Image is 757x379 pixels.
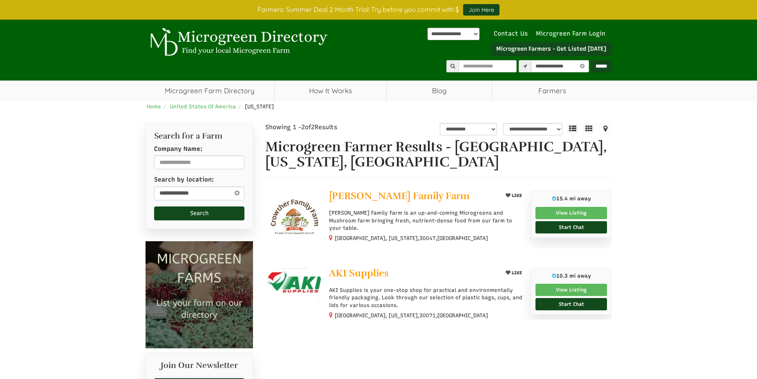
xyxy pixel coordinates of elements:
[335,235,488,241] small: [GEOGRAPHIC_DATA], [US_STATE], ,
[503,191,525,201] button: LIKE
[329,267,389,279] span: AKI Supplies
[490,30,532,37] a: Contact Us
[329,209,525,232] p: [PERSON_NAME] Family Farm is an up-and-coming Microgreens and Mushroom farm bringing fresh, nutri...
[511,270,522,276] span: LIKE
[265,191,323,248] img: Crowther Family Farm
[335,312,488,318] small: [GEOGRAPHIC_DATA], [US_STATE], ,
[428,28,479,40] select: Language Translate Widget
[139,4,618,16] div: Farmers: Summer Deal 2 Month Trial! Try before you commit with $
[387,81,493,101] a: Blog
[419,312,436,319] span: 30071
[437,312,488,319] span: [GEOGRAPHIC_DATA]
[154,361,244,374] h2: Join Our Newsletter
[511,193,522,198] span: LIKE
[154,145,202,153] label: Company Name:
[493,81,611,101] span: Farmers
[329,190,470,202] span: [PERSON_NAME] Family Farm
[437,235,488,242] span: [GEOGRAPHIC_DATA]
[535,195,607,202] p: 15.4 mi away
[245,103,274,110] span: [US_STATE]
[265,123,381,132] div: Showing 1 - of Results
[154,175,214,184] label: Search by location:
[535,298,607,310] a: Start Chat
[428,28,479,40] div: Powered by
[265,268,323,306] img: AKI Supplies
[329,191,496,203] a: [PERSON_NAME] Family Farm
[536,30,609,37] a: Microgreen Farm Login
[329,268,496,280] a: AKI Supplies
[491,42,611,56] a: Microgreen Farmers - Get Listed [DATE]
[147,103,161,110] a: Home
[419,235,436,242] span: 30047
[463,4,499,16] a: Join Here
[154,206,244,220] button: Search
[275,81,386,101] a: How It Works
[503,123,562,135] select: sortbox-1
[535,221,607,233] a: Start Chat
[535,284,607,296] a: View Listing
[301,123,305,131] span: 2
[311,123,315,131] span: 2
[146,28,329,56] img: Microgreen Directory
[154,132,244,141] h2: Search for a Farm
[440,123,497,135] select: overall_rating_filter-1
[146,241,253,349] img: Microgreen Farms list your microgreen farm today
[535,207,607,219] a: View Listing
[265,139,612,170] h1: Microgreen Farmer Results - [GEOGRAPHIC_DATA], [US_STATE], [GEOGRAPHIC_DATA]
[535,272,607,280] p: 10.3 mi away
[329,287,525,309] p: AKI Supplies is your one-stop shop for practical and environmentally friendly packaging. Look thr...
[146,81,274,101] a: Microgreen Farm Directory
[170,103,236,110] a: United States Of America
[503,268,525,278] button: LIKE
